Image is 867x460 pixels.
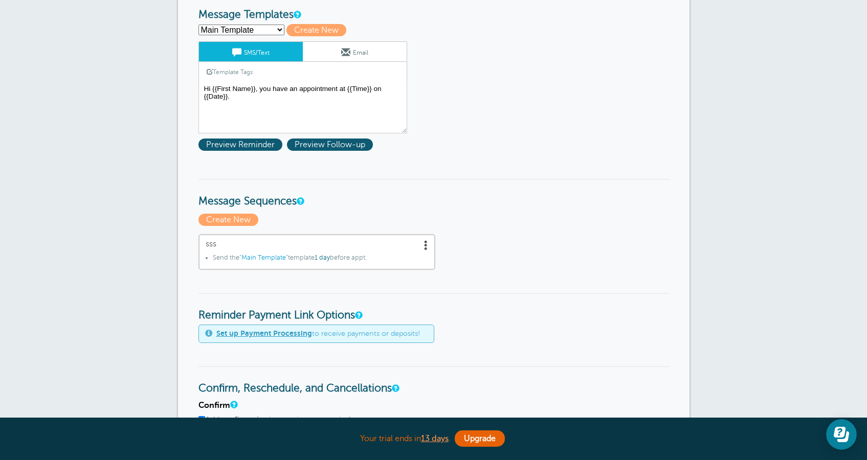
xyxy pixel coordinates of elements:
[216,329,420,338] span: to receive payments or deposits!
[826,419,857,450] iframe: Resource center
[287,140,375,149] a: Preview Follow-up
[206,239,428,249] span: sss
[198,366,669,395] h3: Confirm, Reschedule, and Cancellations
[421,434,449,443] a: 13 days
[287,139,373,151] span: Preview Follow-up
[239,254,288,261] span: "Main Template"
[178,428,690,450] div: Your trial ends in .
[219,416,269,425] b: confirmation
[199,42,303,61] a: SMS/Text
[294,11,300,18] a: This is the wording for your reminder and follow-up messages. You can create multiple templates i...
[199,62,260,82] a: Template Tags
[198,179,669,208] h3: Message Sequences
[198,234,435,270] a: sss Send the"Main Template"template1 daybefore appt.
[198,214,258,226] span: Create New
[230,401,236,408] a: A note will be added to SMS reminders that replying "C" will confirm the appointment. For email r...
[355,312,361,318] a: These settings apply to all templates. Automatically add a payment link to your reminders if an a...
[198,401,669,410] h4: Confirm
[392,385,398,392] a: These settings apply to all templates. (They are not per-template settings). You can change the l...
[198,9,669,21] h3: Message Templates
[198,416,205,423] input: Addconfirmationinstructions to reminders.
[198,215,261,224] a: Create New
[213,254,428,265] li: Send the template before appt.
[303,42,407,61] a: Email
[286,26,351,35] a: Create New
[315,254,330,261] span: 1 day
[198,293,669,322] h3: Reminder Payment Link Options
[455,430,505,447] a: Upgrade
[198,416,669,425] label: Add instructions to reminders.
[216,329,312,337] a: Set up Payment Processing
[198,140,287,149] a: Preview Reminder
[198,139,282,151] span: Preview Reminder
[198,82,407,133] textarea: Hi {{First Name}}, you have an appointment at {{Time}} on {{Date}}.
[286,24,346,36] span: Create New
[297,198,303,204] a: Message Sequences allow you to setup multiple reminder schedules that can use different Message T...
